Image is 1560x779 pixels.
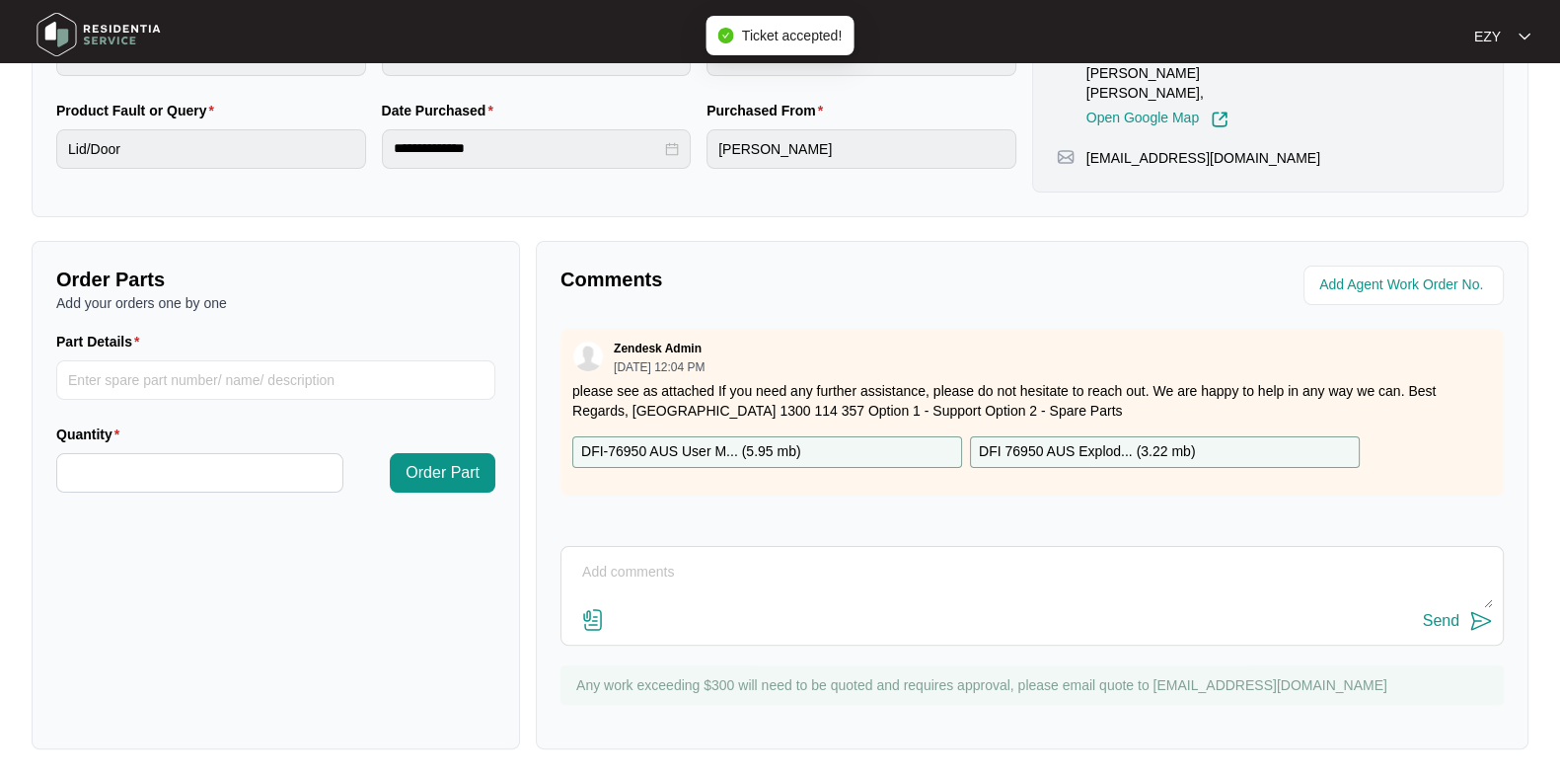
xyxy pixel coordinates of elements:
img: file-attachment-doc.svg [581,608,605,632]
img: send-icon.svg [1469,609,1493,633]
span: check-circle [718,28,734,43]
input: Quantity [57,454,342,492]
input: Add Agent Work Order No. [1319,273,1492,297]
span: Ticket accepted! [742,28,842,43]
img: map-pin [1057,148,1075,166]
span: Order Part [406,461,480,485]
button: Send [1423,608,1493,635]
p: [EMAIL_ADDRESS][DOMAIN_NAME] [1086,148,1320,168]
img: residentia service logo [30,5,168,64]
input: Purchased From [706,129,1016,169]
input: Part Details [56,360,495,400]
p: Order Parts [56,266,495,293]
p: Zendesk Admin [614,341,702,356]
input: Date Purchased [394,138,662,159]
p: Add your orders one by one [56,293,495,313]
label: Part Details [56,332,148,351]
p: DFI-76950 AUS User M... ( 5.95 mb ) [581,441,801,463]
label: Purchased From [706,101,831,120]
p: DFI 76950 AUS Explod... ( 3.22 mb ) [979,441,1195,463]
label: Product Fault or Query [56,101,222,120]
p: EZY [1474,27,1501,46]
label: Quantity [56,425,127,444]
label: Date Purchased [382,101,501,120]
img: user.svg [573,342,603,371]
img: dropdown arrow [1519,32,1530,41]
img: Link-External [1211,111,1228,128]
p: Any work exceeding $300 will need to be quoted and requires approval, please email quote to [EMAI... [576,675,1494,695]
p: please see as attached If you need any further assistance, please do not hesitate to reach out. W... [572,381,1492,421]
div: Send [1423,612,1459,630]
p: Comments [560,266,1018,293]
input: Product Fault or Query [56,129,366,169]
button: Order Part [390,453,495,493]
p: [DATE] 12:04 PM [614,361,705,373]
a: Open Google Map [1086,111,1228,128]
